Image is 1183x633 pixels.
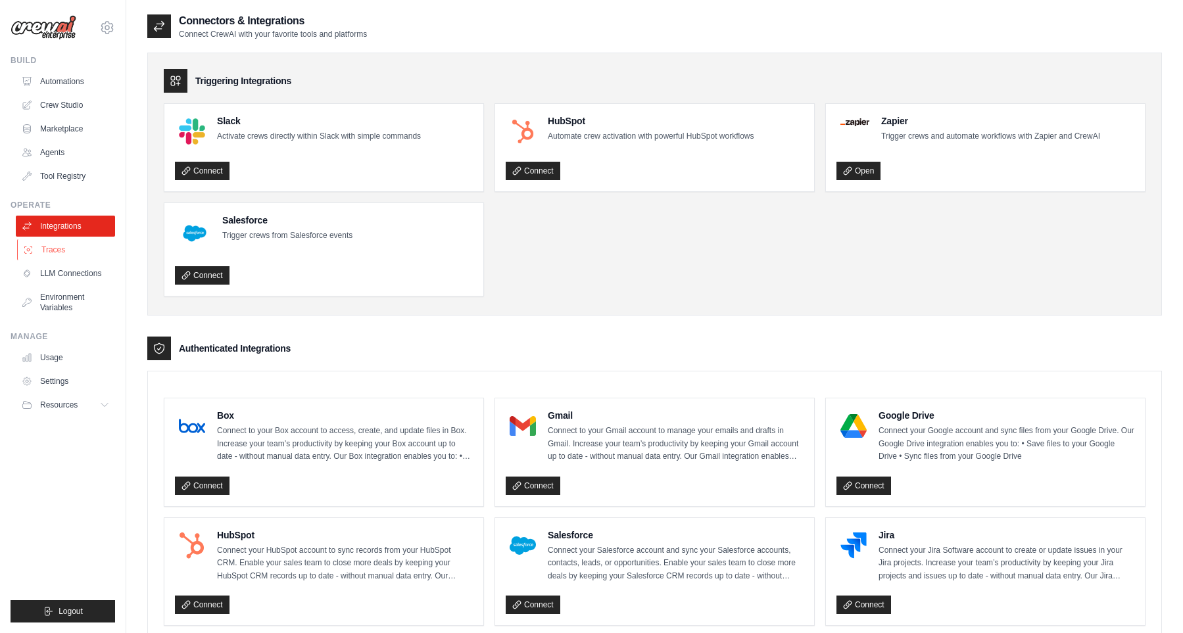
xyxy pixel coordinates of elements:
a: Integrations [16,216,115,237]
a: Automations [16,71,115,92]
p: Connect your HubSpot account to sync records from your HubSpot CRM. Enable your sales team to clo... [217,544,473,583]
a: Marketplace [16,118,115,139]
img: Zapier Logo [840,118,869,126]
p: Connect CrewAI with your favorite tools and platforms [179,29,367,39]
p: Connect your Jira Software account to create or update issues in your Jira projects. Increase you... [879,544,1134,583]
h4: HubSpot [548,114,754,128]
img: Logo [11,15,76,40]
img: Salesforce Logo [510,532,536,559]
a: Connect [836,477,891,495]
span: Resources [40,400,78,410]
a: Agents [16,142,115,163]
img: Google Drive Logo [840,413,867,439]
a: Connect [506,596,560,614]
a: Environment Variables [16,287,115,318]
h3: Triggering Integrations [195,74,291,87]
h4: Salesforce [548,528,804,542]
p: Trigger crews and automate workflows with Zapier and CrewAI [881,130,1100,143]
p: Trigger crews from Salesforce events [222,229,352,243]
a: Connect [175,477,229,495]
a: Usage [16,347,115,368]
h4: Google Drive [879,409,1134,422]
p: Connect your Salesforce account and sync your Salesforce accounts, contacts, leads, or opportunit... [548,544,804,583]
a: LLM Connections [16,263,115,284]
div: Build [11,55,115,66]
a: Crew Studio [16,95,115,116]
h4: Salesforce [222,214,352,227]
a: Connect [175,266,229,285]
h3: Authenticated Integrations [179,342,291,355]
a: Connect [175,162,229,180]
span: Logout [59,606,83,617]
a: Connect [175,596,229,614]
img: Jira Logo [840,532,867,559]
div: Manage [11,331,115,342]
p: Activate crews directly within Slack with simple commands [217,130,421,143]
p: Automate crew activation with powerful HubSpot workflows [548,130,754,143]
a: Traces [17,239,116,260]
h4: HubSpot [217,528,473,542]
a: Settings [16,371,115,392]
h4: Box [217,409,473,422]
img: Slack Logo [179,118,205,145]
a: Tool Registry [16,166,115,187]
img: Salesforce Logo [179,218,210,249]
a: Connect [836,596,891,614]
p: Connect to your Box account to access, create, and update files in Box. Increase your team’s prod... [217,425,473,463]
h4: Slack [217,114,421,128]
h4: Gmail [548,409,804,422]
a: Connect [506,162,560,180]
h4: Zapier [881,114,1100,128]
img: Box Logo [179,413,205,439]
button: Logout [11,600,115,622]
img: Gmail Logo [510,413,536,439]
h4: Jira [879,528,1134,542]
p: Connect to your Gmail account to manage your emails and drafts in Gmail. Increase your team’s pro... [548,425,804,463]
a: Open [836,162,881,180]
h2: Connectors & Integrations [179,13,367,29]
img: HubSpot Logo [510,118,536,145]
div: Operate [11,200,115,210]
img: HubSpot Logo [179,532,205,559]
p: Connect your Google account and sync files from your Google Drive. Our Google Drive integration e... [879,425,1134,463]
button: Resources [16,394,115,415]
a: Connect [506,477,560,495]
